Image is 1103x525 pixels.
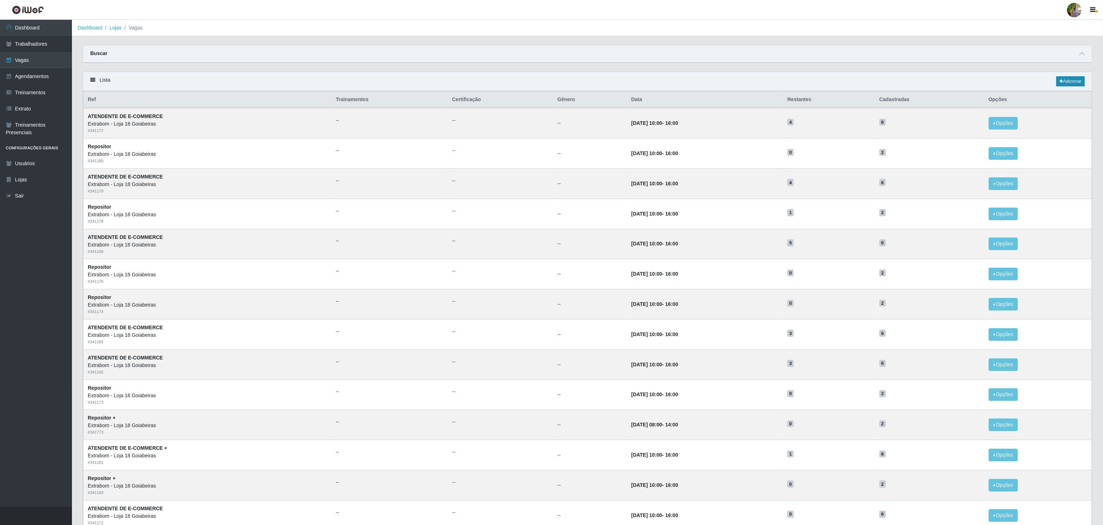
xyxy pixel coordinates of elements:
time: [DATE] 08:00 [631,422,662,427]
span: 5 [787,239,794,246]
strong: Repositor [88,264,111,270]
time: 16:00 [665,362,678,367]
span: 0 [787,420,794,427]
ul: -- [336,147,443,154]
button: Opções [989,388,1018,401]
div: # 341174 [88,309,327,315]
ul: -- [336,237,443,245]
span: 0 [787,149,794,156]
span: 0 [787,300,794,307]
nav: breadcrumb [72,20,1103,36]
div: # 341773 [88,429,327,435]
a: Adicionar [1056,76,1085,86]
button: Opções [989,298,1018,311]
div: # 341172 [88,128,327,134]
span: 6 [879,511,886,518]
button: Opções [989,418,1018,431]
time: 16:00 [665,512,678,518]
ul: -- [452,237,549,245]
time: 14:00 [665,422,678,427]
ul: -- [336,479,443,486]
ul: -- [336,358,443,366]
ul: -- [336,267,443,275]
strong: - [631,120,678,126]
ul: -- [336,388,443,395]
div: Extrabom - Loja 18 Goiabeiras [88,482,327,490]
ul: -- [336,177,443,185]
time: [DATE] 10:00 [631,150,662,156]
strong: Buscar [90,50,107,56]
strong: - [631,241,678,246]
ul: -- [336,328,443,335]
span: 4 [787,119,794,126]
div: Extrabom - Loja 18 Goiabeiras [88,271,327,279]
th: Cadastradas [875,91,984,108]
ul: -- [452,418,549,426]
ul: -- [452,509,549,516]
ul: -- [452,358,549,366]
img: CoreUI Logo [12,5,44,14]
div: Extrabom - Loja 18 Goiabeiras [88,150,327,158]
time: 16:00 [665,482,678,488]
span: 1 [787,451,794,458]
strong: ATENDENTE DE E-COMMERCE [88,113,163,119]
div: # 341176 [88,279,327,285]
div: Extrabom - Loja 18 Goiabeiras [88,241,327,249]
span: 2 [879,420,886,427]
ul: -- [336,448,443,456]
ul: -- [452,388,549,395]
div: # 341173 [88,399,327,406]
td: -- [553,259,627,289]
strong: - [631,211,678,217]
ul: -- [452,328,549,335]
span: 2 [879,270,886,277]
time: [DATE] 10:00 [631,120,662,126]
time: [DATE] 10:00 [631,211,662,217]
ul: -- [452,479,549,486]
ul: -- [452,448,549,456]
ul: -- [452,147,549,154]
span: 2 [879,390,886,397]
ul: -- [452,207,549,215]
time: 16:00 [665,150,678,156]
div: # 341178 [88,218,327,225]
strong: ATENDENTE DE E-COMMERCE [88,234,163,240]
td: -- [553,229,627,259]
strong: - [631,331,678,337]
span: 0 [787,270,794,277]
td: -- [553,168,627,199]
button: Opções [989,147,1018,160]
time: [DATE] 10:00 [631,181,662,186]
th: Ref [83,91,332,108]
time: [DATE] 10:00 [631,271,662,277]
div: Extrabom - Loja 18 Goiabeiras [88,301,327,309]
span: 2 [879,209,886,216]
button: Opções [989,509,1018,522]
time: 16:00 [665,331,678,337]
time: 16:00 [665,120,678,126]
strong: - [631,271,678,277]
strong: - [631,422,678,427]
ul: -- [452,267,549,275]
ul: -- [336,509,443,516]
time: 16:00 [665,301,678,307]
div: Extrabom - Loja 18 Goiabeiras [88,120,327,128]
span: 0 [787,480,794,488]
ul: -- [336,207,443,215]
strong: Repositor [88,294,111,300]
li: Vagas [122,24,143,32]
button: Opções [989,328,1018,341]
button: Opções [989,117,1018,130]
button: Opções [989,358,1018,371]
th: Gênero [553,91,627,108]
span: 2 [879,480,886,488]
div: # 341168 [88,249,327,255]
span: 2 [879,149,886,156]
button: Opções [989,268,1018,280]
strong: Repositor [88,385,111,391]
time: [DATE] 10:00 [631,301,662,307]
div: # 341165 [88,369,327,375]
div: Extrabom - Loja 18 Goiabeiras [88,392,327,399]
span: 0 [787,511,794,518]
div: Extrabom - Loja 18 Goiabeiras [88,362,327,369]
